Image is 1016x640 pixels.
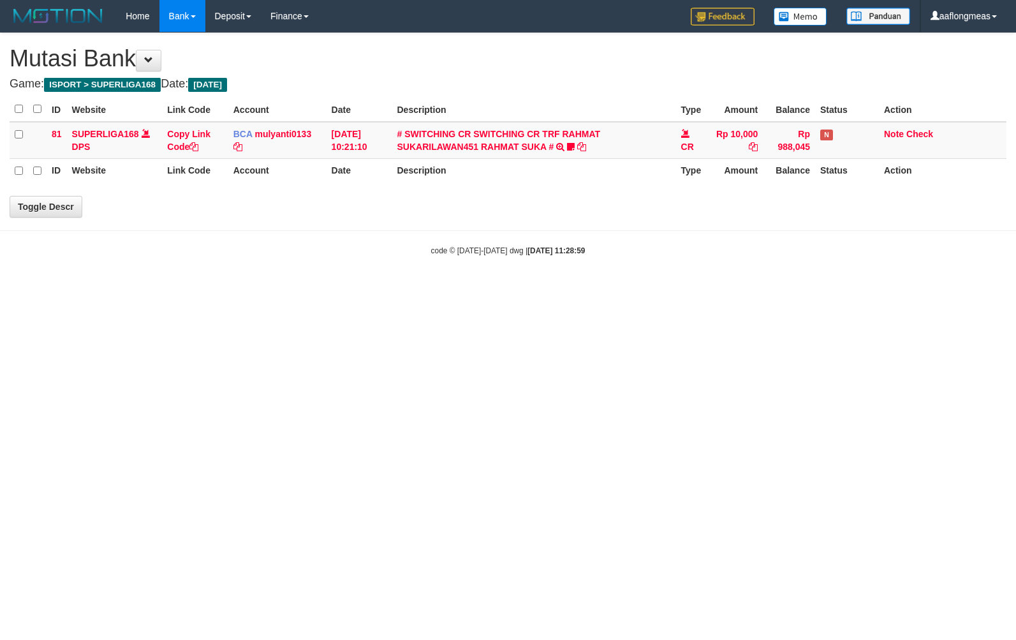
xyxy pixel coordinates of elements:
[815,158,879,183] th: Status
[763,97,815,122] th: Balance
[228,97,327,122] th: Account
[254,129,311,139] a: mulyanti0133
[392,158,675,183] th: Description
[815,97,879,122] th: Status
[228,158,327,183] th: Account
[72,129,139,139] a: SUPERLIGA168
[676,97,709,122] th: Type
[820,130,833,140] span: Has Note
[879,158,1006,183] th: Action
[846,8,910,25] img: panduan.png
[67,122,163,159] td: DPS
[47,97,67,122] th: ID
[879,97,1006,122] th: Action
[10,78,1006,91] h4: Game: Date:
[47,158,67,183] th: ID
[676,158,709,183] th: Type
[709,97,763,122] th: Amount
[67,158,163,183] th: Website
[167,129,210,152] a: Copy Link Code
[763,122,815,159] td: Rp 988,045
[327,97,392,122] th: Date
[527,246,585,255] strong: [DATE] 11:28:59
[431,246,585,255] small: code © [DATE]-[DATE] dwg |
[397,129,600,152] a: # SWITCHING CR SWITCHING CR TRF RAHMAT SUKARILAWAN451 RAHMAT SUKA #
[10,6,107,26] img: MOTION_logo.png
[392,97,675,122] th: Description
[691,8,755,26] img: Feedback.jpg
[10,46,1006,71] h1: Mutasi Bank
[10,196,82,218] a: Toggle Descr
[162,97,228,122] th: Link Code
[763,158,815,183] th: Balance
[233,129,253,139] span: BCA
[188,78,227,92] span: [DATE]
[774,8,827,26] img: Button%20Memo.svg
[709,122,763,159] td: Rp 10,000
[884,129,904,139] a: Note
[67,97,163,122] th: Website
[52,129,62,139] span: 81
[709,158,763,183] th: Amount
[327,122,392,159] td: [DATE] 10:21:10
[44,78,161,92] span: ISPORT > SUPERLIGA168
[327,158,392,183] th: Date
[681,142,694,152] span: CR
[162,158,228,183] th: Link Code
[906,129,933,139] a: Check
